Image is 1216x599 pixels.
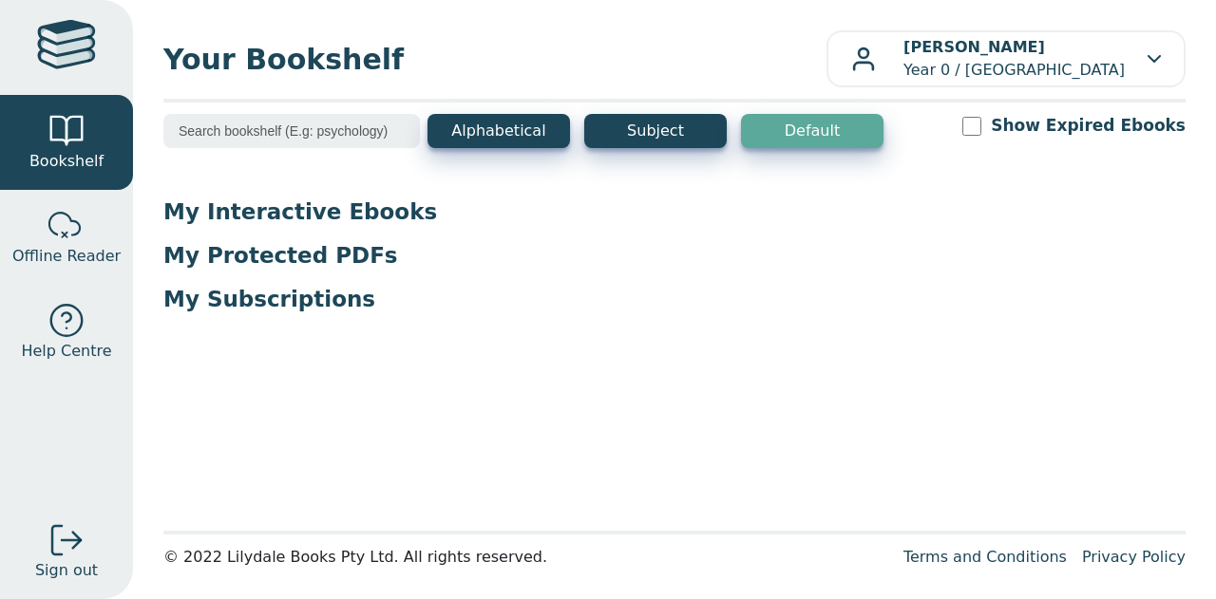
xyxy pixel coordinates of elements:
[903,38,1045,56] b: [PERSON_NAME]
[163,114,420,148] input: Search bookshelf (E.g: psychology)
[427,114,570,148] button: Alphabetical
[21,340,111,363] span: Help Centre
[584,114,727,148] button: Subject
[29,150,104,173] span: Bookshelf
[163,38,826,81] span: Your Bookshelf
[163,197,1186,226] p: My Interactive Ebooks
[163,546,888,569] div: © 2022 Lilydale Books Pty Ltd. All rights reserved.
[35,559,98,582] span: Sign out
[903,36,1125,82] p: Year 0 / [GEOGRAPHIC_DATA]
[903,548,1067,566] a: Terms and Conditions
[1082,548,1186,566] a: Privacy Policy
[826,30,1186,87] button: [PERSON_NAME]Year 0 / [GEOGRAPHIC_DATA]
[163,241,1186,270] p: My Protected PDFs
[12,245,121,268] span: Offline Reader
[163,285,1186,313] p: My Subscriptions
[741,114,883,148] button: Default
[991,114,1186,138] label: Show Expired Ebooks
